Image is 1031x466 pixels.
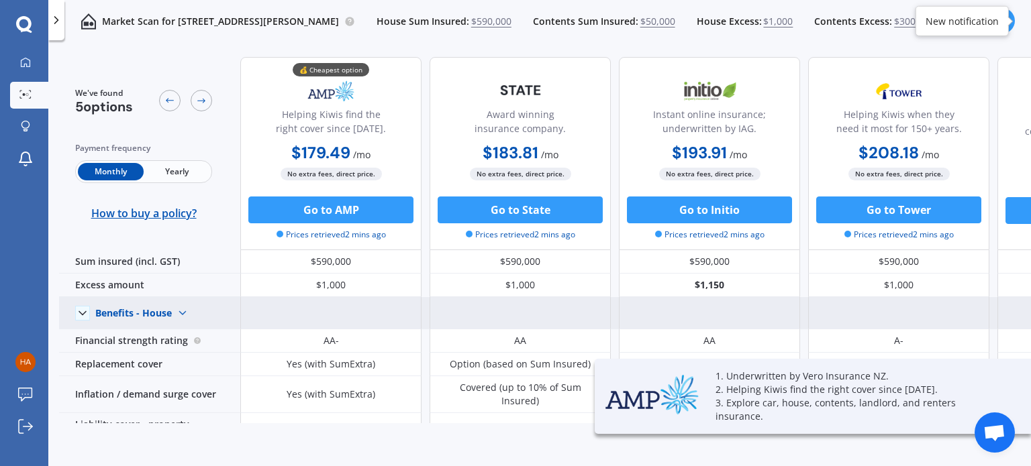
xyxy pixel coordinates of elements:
[144,163,209,180] span: Yearly
[844,229,954,241] span: Prices retrieved 2 mins ago
[697,15,762,28] span: House Excess:
[287,74,375,108] img: AMP.webp
[59,376,240,413] div: Inflation / demand surge cover
[277,229,386,241] span: Prices retrieved 2 mins ago
[287,357,375,371] div: Yes (with SumExtra)
[703,334,716,347] div: AA
[441,107,599,141] div: Award winning insurance company.
[75,141,212,155] div: Payment frequency
[816,196,981,223] button: Go to Tower
[281,168,382,180] span: No extra fees, direct price.
[78,163,144,180] span: Monthly
[656,357,763,371] div: Yes (up to Sum Insured)
[605,374,699,415] img: AMP.webp
[476,74,564,106] img: State-text-1.webp
[619,274,800,297] div: $1,150
[630,107,789,141] div: Instant online insurance; underwritten by IAG.
[848,168,950,180] span: No extra fees, direct price.
[59,329,240,353] div: Financial strength rating
[716,369,997,383] p: 1. Underwritten by Vero Insurance NZ.
[659,168,760,180] span: No extra fees, direct price.
[240,250,422,274] div: $590,000
[808,274,989,297] div: $1,000
[619,250,800,274] div: $590,000
[627,196,792,223] button: Go to Initio
[91,207,197,220] span: How to buy a policy?
[59,274,240,297] div: Excess amount
[975,412,1015,453] div: Open chat
[655,229,765,241] span: Prices retrieved 2 mins ago
[102,15,339,28] p: Market Scan for [STREET_ADDRESS][PERSON_NAME]
[470,168,571,180] span: No extra fees, direct price.
[716,383,997,396] p: 2. Helping Kiwis find the right cover since [DATE].
[894,334,903,347] div: A-
[291,142,350,163] b: $179.49
[514,334,526,347] div: AA
[814,15,892,28] span: Contents Excess:
[59,413,240,450] div: Liability cover - property damages / bodily injury
[894,15,916,28] span: $300
[730,148,747,161] span: / mo
[293,63,369,76] div: 💰 Cheapest option
[922,148,939,161] span: / mo
[440,381,601,408] div: Covered (up to 10% of Sum Insured)
[15,352,36,372] img: 1f24a549ae9a38a535bd5a6ba508b707
[353,148,371,161] span: / mo
[75,87,133,99] span: We've found
[672,142,727,163] b: $193.91
[854,74,943,108] img: Tower.webp
[858,142,919,163] b: $208.18
[248,196,413,223] button: Go to AMP
[471,15,511,28] span: $590,000
[808,250,989,274] div: $590,000
[95,307,172,319] div: Benefits - House
[240,274,422,297] div: $1,000
[820,107,978,141] div: Helping Kiwis when they need it most for 150+ years.
[324,334,339,347] div: AA-
[763,15,793,28] span: $1,000
[533,15,638,28] span: Contents Sum Insured:
[59,250,240,274] div: Sum insured (incl. GST)
[438,196,603,223] button: Go to State
[926,14,999,27] div: New notification
[640,15,675,28] span: $50,000
[450,357,591,371] div: Option (based on Sum Insured)
[665,74,754,108] img: Initio.webp
[287,388,375,401] div: Yes (with SumExtra)
[430,250,611,274] div: $590,000
[716,396,997,423] p: 3. Explore car, house, contents, landlord, and renters insurance.
[466,229,575,241] span: Prices retrieved 2 mins ago
[75,98,133,115] span: 5 options
[81,13,97,30] img: home-and-contents.b802091223b8502ef2dd.svg
[483,142,538,163] b: $183.81
[430,274,611,297] div: $1,000
[845,357,952,371] div: Yes (up to Sum Insured)
[252,107,410,141] div: Helping Kiwis find the right cover since [DATE].
[59,353,240,376] div: Replacement cover
[172,302,193,324] img: Benefit content down
[541,148,558,161] span: / mo
[377,15,469,28] span: House Sum Insured:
